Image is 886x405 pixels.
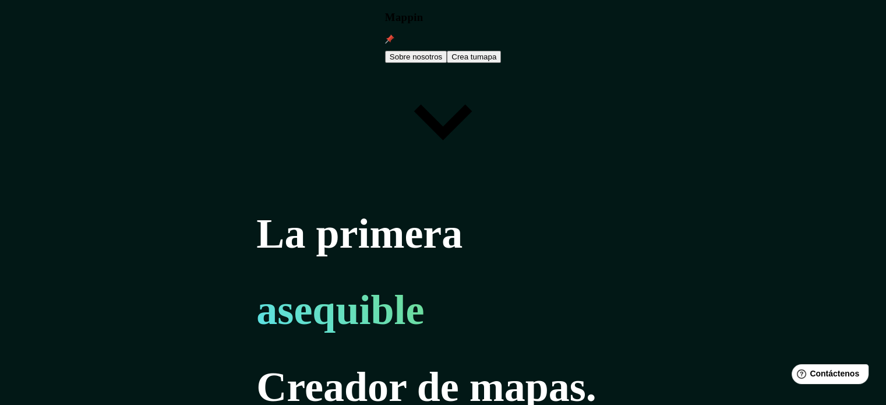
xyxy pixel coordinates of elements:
[447,51,501,63] button: Crea tumapa
[782,360,873,392] iframe: Lanzador de widgets de ayuda
[451,52,477,61] font: Crea tu
[256,287,424,333] font: asequible
[390,52,442,61] font: Sobre nosotros
[385,11,423,23] font: Mappin
[256,210,463,257] font: La primera
[385,51,447,63] button: Sobre nosotros
[477,52,496,61] font: mapa
[385,34,394,44] img: pin de mapeo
